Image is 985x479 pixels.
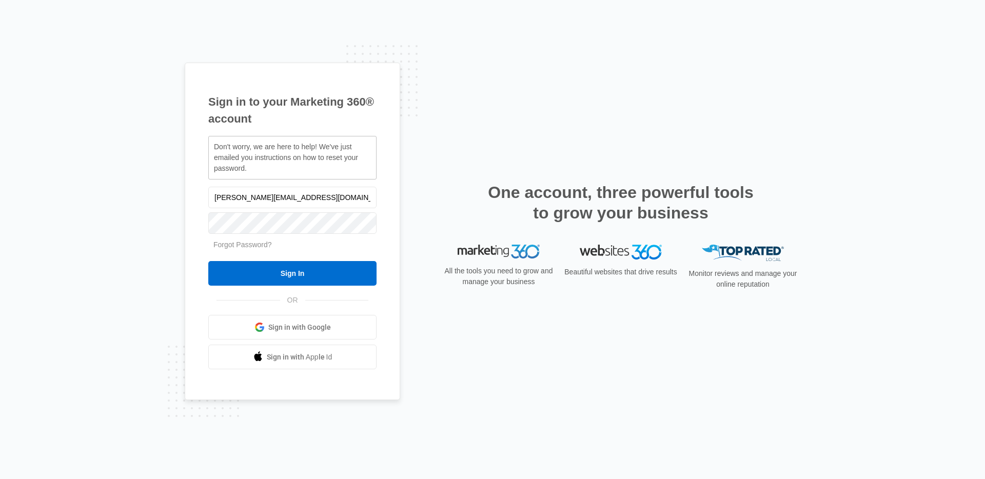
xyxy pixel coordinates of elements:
a: Sign in with Apple Id [208,345,377,369]
p: Monitor reviews and manage your online reputation [685,268,800,290]
img: Top Rated Local [702,245,784,262]
img: Websites 360 [580,245,662,260]
h2: One account, three powerful tools to grow your business [485,182,757,223]
input: Email [208,187,377,208]
h1: Sign in to your Marketing 360® account [208,93,377,127]
img: Marketing 360 [458,245,540,259]
p: All the tools you need to grow and manage your business [441,266,556,287]
input: Sign In [208,261,377,286]
span: Sign in with Google [268,322,331,333]
span: Sign in with Apple Id [267,352,332,363]
span: OR [280,295,305,306]
a: Forgot Password? [213,241,272,249]
p: Beautiful websites that drive results [563,267,678,277]
span: Don't worry, we are here to help! We've just emailed you instructions on how to reset your password. [214,143,358,172]
a: Sign in with Google [208,315,377,340]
